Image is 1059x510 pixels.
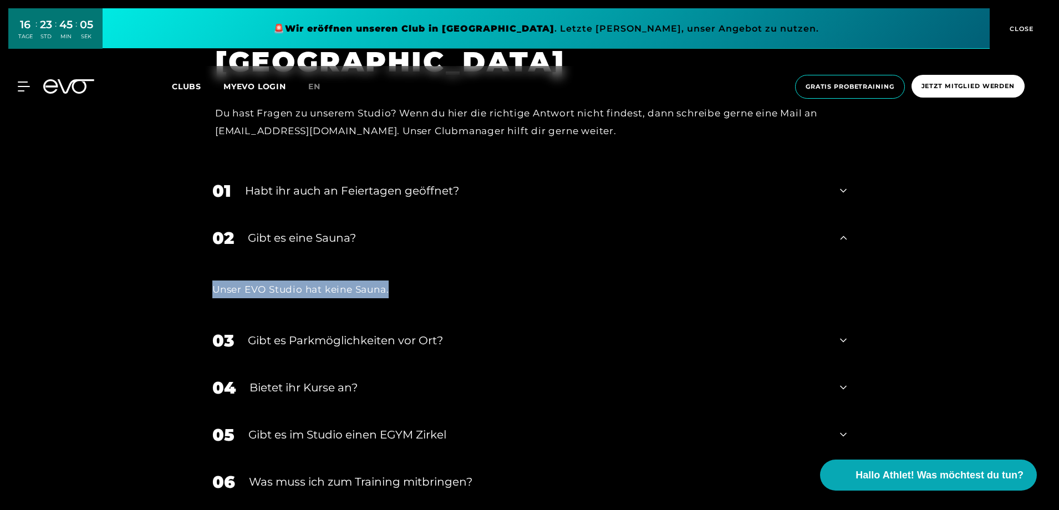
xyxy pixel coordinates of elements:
div: STD [40,33,52,40]
div: Habt ihr auch an Feiertagen geöffnet? [245,182,826,199]
div: Gibt es Parkmöglichkeiten vor Ort? [248,332,826,349]
div: : [55,18,57,47]
button: Hallo Athlet! Was möchtest du tun? [820,460,1037,491]
div: Du hast Fragen zu unserem Studio? Wenn du hier die richtige Antwort nicht findest, dann schreibe ... [215,104,830,140]
div: 03 [212,328,234,353]
span: Clubs [172,81,201,91]
div: Bietet ihr Kurse an? [250,379,826,396]
div: 16 [18,17,33,33]
div: 05 [212,422,235,447]
div: 02 [212,226,234,251]
div: : [75,18,77,47]
span: CLOSE [1007,24,1034,34]
div: Gibt es im Studio einen EGYM Zirkel [248,426,826,443]
div: Was muss ich zum Training mitbringen? [249,473,826,490]
div: 45 [59,17,73,33]
span: Gratis Probetraining [806,82,894,91]
a: MYEVO LOGIN [223,81,286,91]
div: Unser EVO Studio hat keine Sauna. [212,280,847,298]
div: 23 [40,17,52,33]
div: TAGE [18,33,33,40]
div: MIN [59,33,73,40]
div: 04 [212,375,236,400]
a: Gratis Probetraining [792,75,908,99]
span: Jetzt Mitglied werden [921,81,1015,91]
button: CLOSE [990,8,1051,49]
div: : [35,18,37,47]
div: 01 [212,178,231,203]
div: 05 [80,17,93,33]
span: Hallo Athlet! Was möchtest du tun? [856,468,1024,483]
div: Gibt es eine Sauna? [248,229,826,246]
a: en [308,80,334,93]
a: Clubs [172,81,223,91]
span: en [308,81,320,91]
div: SEK [80,33,93,40]
a: Jetzt Mitglied werden [908,75,1028,99]
div: 06 [212,470,235,494]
